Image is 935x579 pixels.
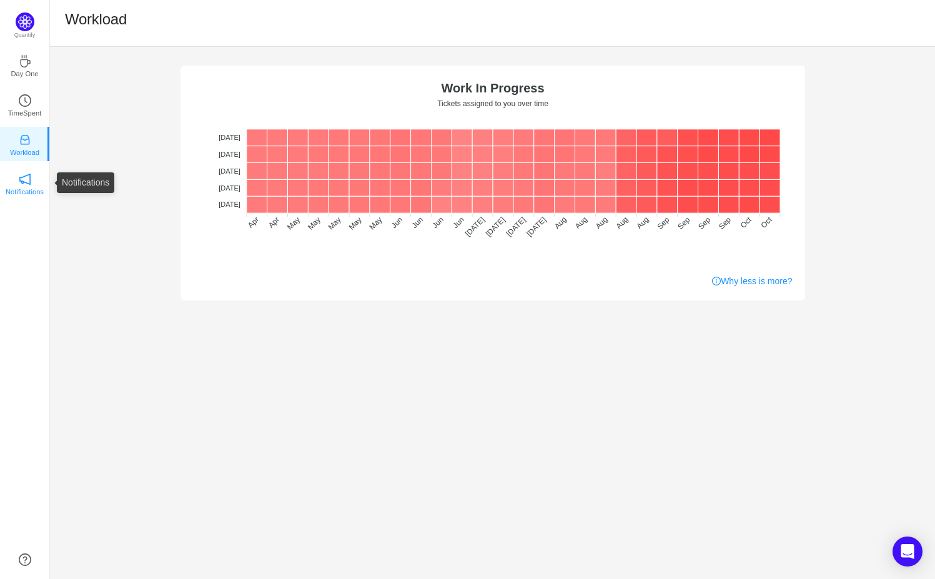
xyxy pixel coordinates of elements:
p: Quantify [14,31,36,40]
tspan: May [326,215,342,232]
tspan: Jun [451,215,466,230]
a: Why less is more? [712,275,792,288]
tspan: Apr [266,215,280,229]
tspan: Oct [738,215,753,230]
tspan: Jun [430,215,445,230]
i: icon: info-circle [712,277,721,285]
tspan: Aug [614,215,630,230]
text: Work In Progress [441,81,544,95]
tspan: Aug [552,215,568,230]
tspan: May [347,215,363,232]
tspan: Oct [759,215,774,230]
i: icon: inbox [19,134,31,146]
tspan: [DATE] [219,200,240,208]
tspan: May [367,215,383,232]
tspan: May [305,215,322,232]
p: TimeSpent [8,107,42,119]
text: Tickets assigned to you over time [437,99,548,108]
tspan: Aug [593,215,609,230]
tspan: [DATE] [219,134,240,141]
tspan: Sep [655,215,671,231]
tspan: Sep [716,215,732,231]
img: Quantify [16,12,34,31]
tspan: [DATE] [504,215,527,239]
a: icon: notificationNotifications [19,177,31,189]
a: icon: inboxWorkload [19,137,31,150]
tspan: [DATE] [219,167,240,175]
tspan: [DATE] [219,151,240,158]
div: Open Intercom Messenger [893,537,923,567]
a: icon: question-circle [19,553,31,566]
tspan: Jun [389,215,404,230]
h1: Workload [65,10,127,29]
tspan: Aug [573,215,588,230]
tspan: May [285,215,302,232]
i: icon: clock-circle [19,94,31,107]
p: Day One [11,68,38,79]
tspan: [DATE] [525,215,548,239]
a: icon: coffeeDay One [19,59,31,71]
tspan: Aug [635,215,650,230]
tspan: Jun [410,215,425,230]
tspan: Apr [246,215,260,229]
tspan: Sep [676,215,691,231]
tspan: Sep [696,215,712,231]
p: Workload [10,147,39,158]
tspan: [DATE] [219,184,240,192]
tspan: [DATE] [463,215,487,239]
tspan: [DATE] [483,215,507,239]
a: icon: clock-circleTimeSpent [19,98,31,111]
p: Notifications [6,186,44,197]
i: icon: coffee [19,55,31,67]
i: icon: notification [19,173,31,186]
